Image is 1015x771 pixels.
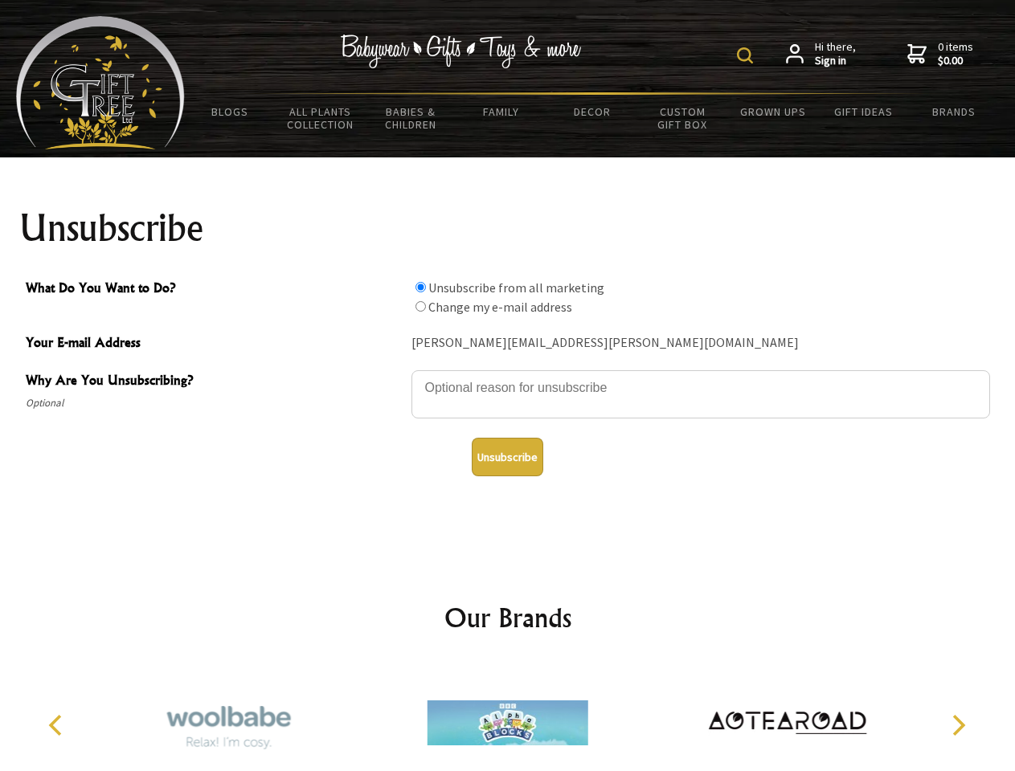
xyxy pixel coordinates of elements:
[909,95,1000,128] a: Brands
[938,39,973,68] span: 0 items
[341,35,582,68] img: Babywear - Gifts - Toys & more
[786,40,856,68] a: Hi there,Sign in
[32,598,984,637] h2: Our Brands
[472,438,543,476] button: Unsubscribe
[938,54,973,68] strong: $0.00
[26,370,403,394] span: Why Are You Unsubscribing?
[415,282,426,292] input: What Do You Want to Do?
[818,95,909,128] a: Gift Ideas
[815,54,856,68] strong: Sign in
[40,708,76,743] button: Previous
[411,370,990,418] textarea: Why Are You Unsubscribing?
[815,40,856,68] span: Hi there,
[185,95,276,128] a: BLOGS
[546,95,637,128] a: Decor
[428,279,604,296] label: Unsubscribe from all marketing
[456,95,547,128] a: Family
[637,95,728,141] a: Custom Gift Box
[737,47,753,63] img: product search
[19,209,997,247] h1: Unsubscribe
[26,394,403,413] span: Optional
[26,332,403,356] span: Your E-mail Address
[727,95,818,128] a: Grown Ups
[940,708,976,743] button: Next
[428,299,572,315] label: Change my e-mail address
[415,301,426,312] input: What Do You Want to Do?
[16,16,185,149] img: Babyware - Gifts - Toys and more...
[276,95,366,141] a: All Plants Collection
[26,278,403,301] span: What Do You Want to Do?
[366,95,456,141] a: Babies & Children
[907,40,973,68] a: 0 items$0.00
[411,331,990,356] div: [PERSON_NAME][EMAIL_ADDRESS][PERSON_NAME][DOMAIN_NAME]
